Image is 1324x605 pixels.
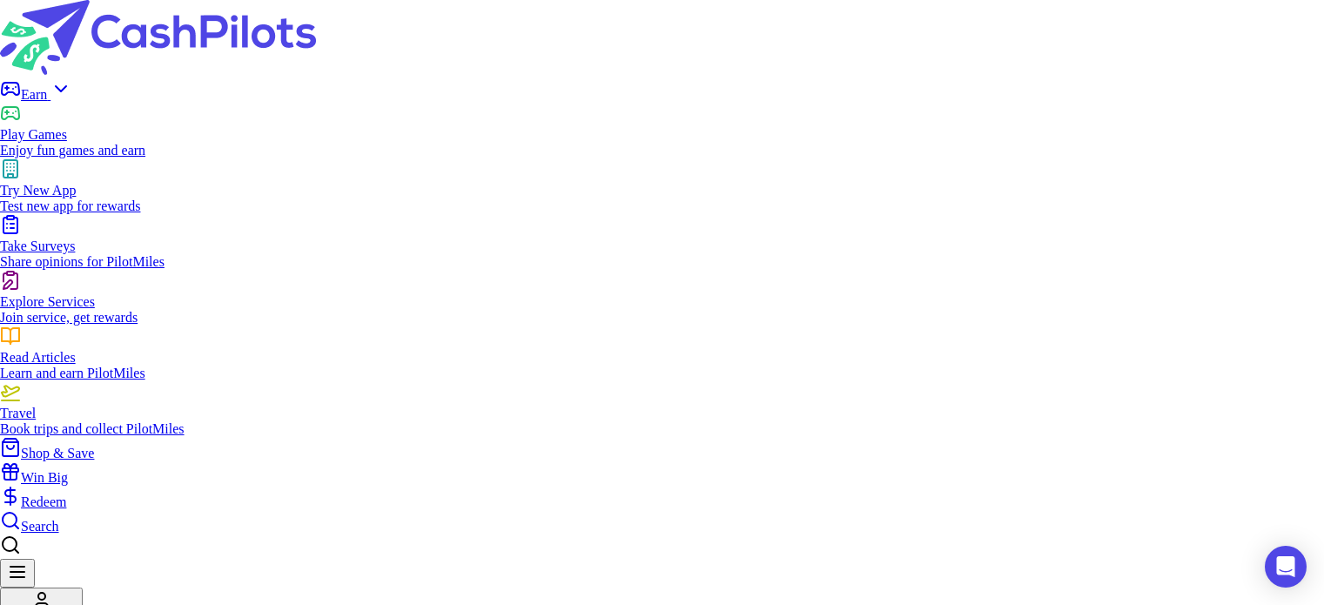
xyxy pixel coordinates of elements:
div: Open Intercom Messenger [1265,546,1307,588]
span: Redeem [21,494,66,509]
span: Win Big [21,470,68,485]
span: Earn [21,87,50,102]
span: Search [21,519,59,534]
span: Shop & Save [21,446,94,460]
